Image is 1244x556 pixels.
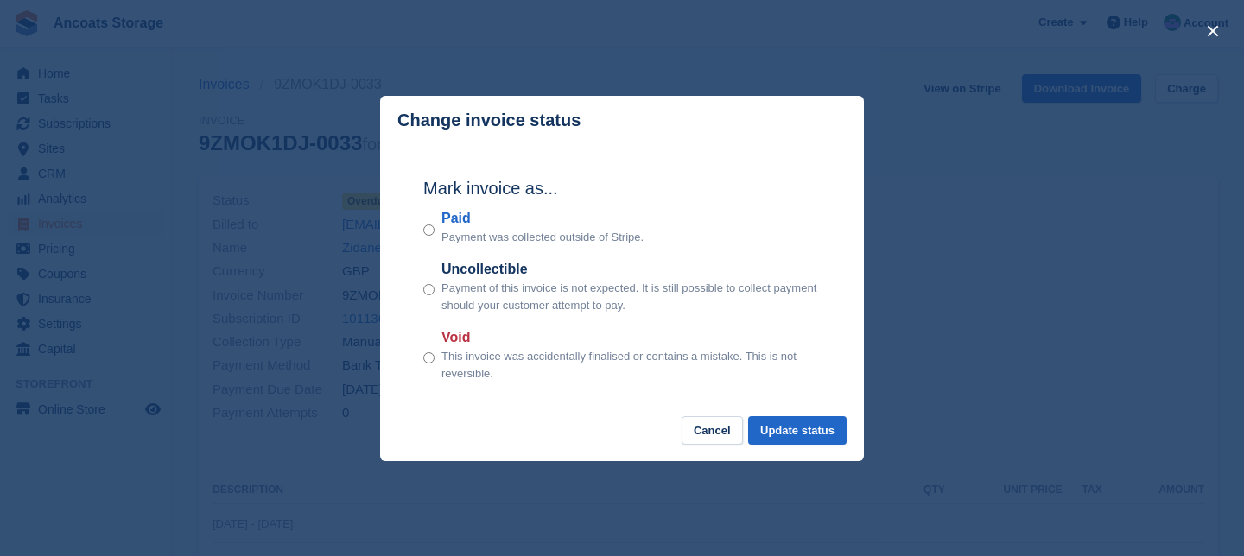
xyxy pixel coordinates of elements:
[441,208,644,229] label: Paid
[1199,17,1227,45] button: close
[397,111,581,130] p: Change invoice status
[682,416,743,445] button: Cancel
[748,416,847,445] button: Update status
[441,327,821,348] label: Void
[423,175,821,201] h2: Mark invoice as...
[441,229,644,246] p: Payment was collected outside of Stripe.
[441,259,821,280] label: Uncollectible
[441,280,821,313] p: Payment of this invoice is not expected. It is still possible to collect payment should your cust...
[441,348,821,382] p: This invoice was accidentally finalised or contains a mistake. This is not reversible.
